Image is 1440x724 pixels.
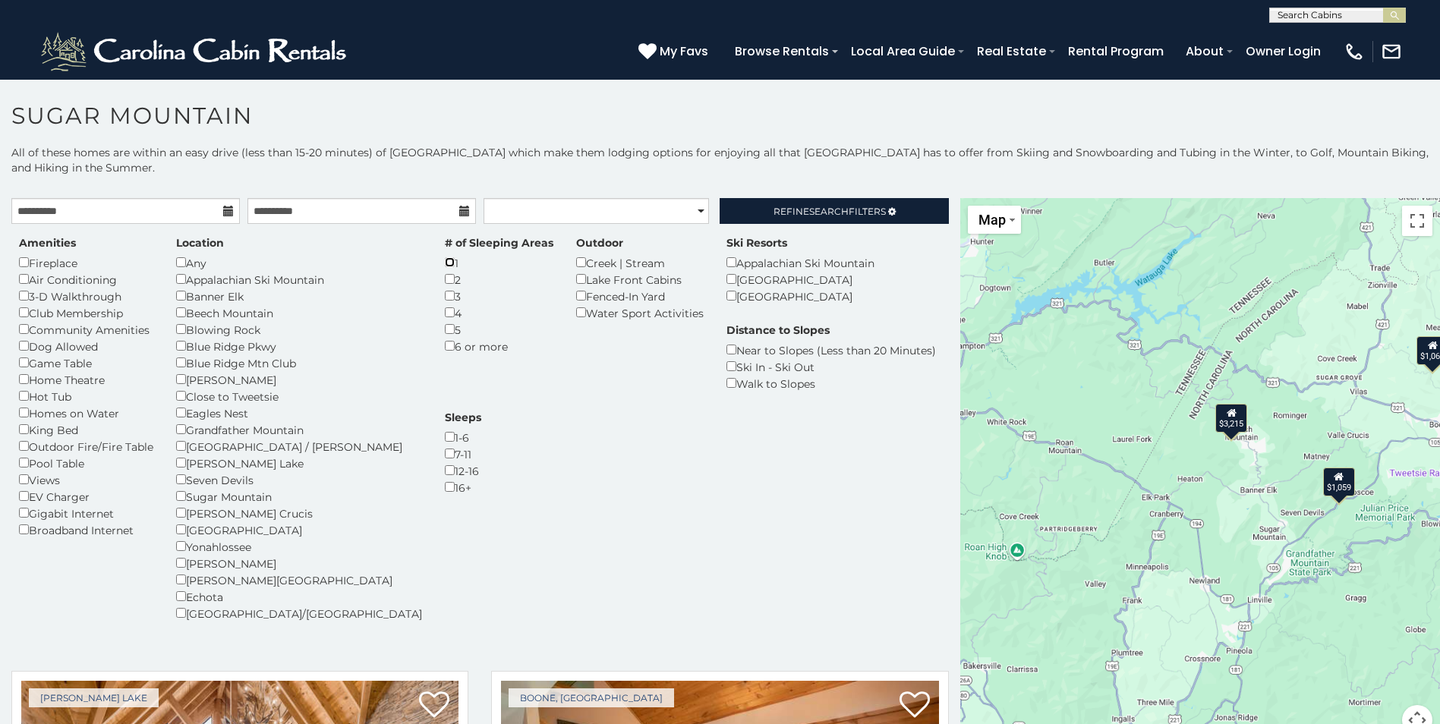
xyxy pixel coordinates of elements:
[445,462,481,479] div: 12-16
[176,438,422,455] div: [GEOGRAPHIC_DATA] / [PERSON_NAME]
[19,388,153,404] div: Hot Tub
[445,429,481,445] div: 1-6
[1215,404,1247,433] div: $3,215
[176,488,422,505] div: Sugar Mountain
[445,271,553,288] div: 2
[445,479,481,496] div: 16+
[445,321,553,338] div: 5
[1344,41,1365,62] img: phone-regular-white.png
[176,404,422,421] div: Eagles Nest
[576,254,704,271] div: Creek | Stream
[576,235,623,250] label: Outdoor
[19,371,153,388] div: Home Theatre
[445,445,481,462] div: 7-11
[19,304,153,321] div: Club Membership
[19,404,153,421] div: Homes on Water
[176,455,422,471] div: [PERSON_NAME] Lake
[19,521,153,538] div: Broadband Internet
[726,271,874,288] div: [GEOGRAPHIC_DATA]
[727,38,837,65] a: Browse Rentals
[509,688,674,707] a: Boone, [GEOGRAPHIC_DATA]
[19,321,153,338] div: Community Amenities
[176,538,422,555] div: Yonahlossee
[900,690,930,722] a: Add to favorites
[176,421,422,438] div: Grandfather Mountain
[176,354,422,371] div: Blue Ridge Mtn Club
[176,288,422,304] div: Banner Elk
[29,688,159,707] a: [PERSON_NAME] Lake
[19,271,153,288] div: Air Conditioning
[176,338,422,354] div: Blue Ridge Pkwy
[19,354,153,371] div: Game Table
[576,288,704,304] div: Fenced-In Yard
[19,488,153,505] div: EV Charger
[176,588,422,605] div: Echota
[19,254,153,271] div: Fireplace
[809,206,849,217] span: Search
[968,206,1021,234] button: Change map style
[445,338,553,354] div: 6 or more
[19,338,153,354] div: Dog Allowed
[1322,467,1354,496] div: $1,059
[445,304,553,321] div: 4
[445,288,553,304] div: 3
[176,605,422,622] div: [GEOGRAPHIC_DATA]/[GEOGRAPHIC_DATA]
[726,323,830,338] label: Distance to Slopes
[726,235,787,250] label: Ski Resorts
[774,206,886,217] span: Refine Filters
[978,212,1006,228] span: Map
[726,375,936,392] div: Walk to Slopes
[1060,38,1171,65] a: Rental Program
[176,304,422,321] div: Beech Mountain
[1238,38,1328,65] a: Owner Login
[726,288,874,304] div: [GEOGRAPHIC_DATA]
[445,235,553,250] label: # of Sleeping Areas
[1381,41,1402,62] img: mail-regular-white.png
[176,271,422,288] div: Appalachian Ski Mountain
[176,571,422,588] div: [PERSON_NAME][GEOGRAPHIC_DATA]
[969,38,1054,65] a: Real Estate
[176,235,224,250] label: Location
[638,42,712,61] a: My Favs
[660,42,708,61] span: My Favs
[19,455,153,471] div: Pool Table
[176,321,422,338] div: Blowing Rock
[843,38,963,65] a: Local Area Guide
[576,271,704,288] div: Lake Front Cabins
[445,410,481,425] label: Sleeps
[726,254,874,271] div: Appalachian Ski Mountain
[1402,206,1432,236] button: Toggle fullscreen view
[576,304,704,321] div: Water Sport Activities
[176,505,422,521] div: [PERSON_NAME] Crucis
[445,254,553,271] div: 1
[726,358,936,375] div: Ski In - Ski Out
[38,29,353,74] img: White-1-2.png
[176,521,422,538] div: [GEOGRAPHIC_DATA]
[176,555,422,571] div: [PERSON_NAME]
[19,421,153,438] div: King Bed
[419,690,449,722] a: Add to favorites
[19,288,153,304] div: 3-D Walkthrough
[19,438,153,455] div: Outdoor Fire/Fire Table
[720,198,948,224] a: RefineSearchFilters
[176,471,422,488] div: Seven Devils
[176,388,422,404] div: Close to Tweetsie
[176,254,422,271] div: Any
[1178,38,1231,65] a: About
[19,505,153,521] div: Gigabit Internet
[19,235,76,250] label: Amenities
[176,371,422,388] div: [PERSON_NAME]
[726,342,936,358] div: Near to Slopes (Less than 20 Minutes)
[19,471,153,488] div: Views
